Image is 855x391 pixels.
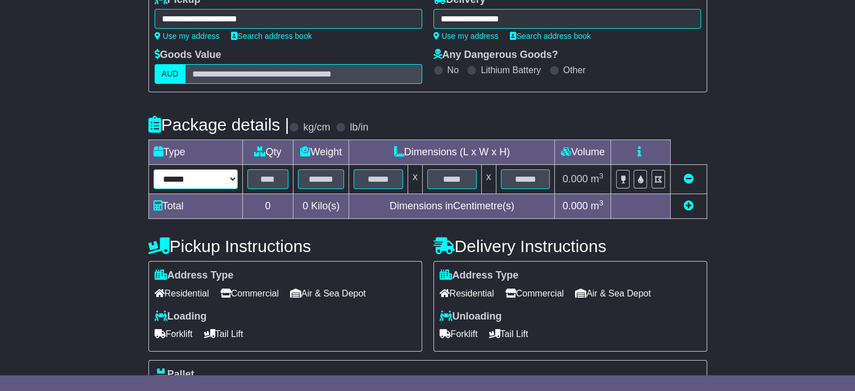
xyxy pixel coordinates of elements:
[563,65,586,75] label: Other
[433,49,558,61] label: Any Dangerous Goods?
[575,285,651,302] span: Air & Sea Depot
[204,325,243,343] span: Tail Lift
[510,32,591,41] a: Search address book
[440,285,494,302] span: Residential
[155,325,193,343] span: Forklift
[505,285,564,302] span: Commercial
[231,32,312,41] a: Search address book
[293,140,349,165] td: Weight
[440,311,502,323] label: Unloading
[555,140,611,165] td: Volume
[148,115,289,134] h4: Package details |
[440,269,519,282] label: Address Type
[155,32,220,41] a: Use my address
[155,285,209,302] span: Residential
[684,173,694,185] a: Remove this item
[481,165,496,194] td: x
[148,140,242,165] td: Type
[447,65,459,75] label: No
[433,32,499,41] a: Use my address
[242,140,293,165] td: Qty
[591,200,604,212] span: m
[349,140,555,165] td: Dimensions (L x W x H)
[242,194,293,219] td: 0
[155,368,194,381] label: Pallet
[440,325,478,343] span: Forklift
[599,172,604,180] sup: 3
[684,200,694,212] a: Add new item
[563,173,588,185] span: 0.000
[290,285,366,302] span: Air & Sea Depot
[408,165,422,194] td: x
[148,237,422,255] h4: Pickup Instructions
[599,199,604,207] sup: 3
[302,200,308,212] span: 0
[349,194,555,219] td: Dimensions in Centimetre(s)
[303,122,330,134] label: kg/cm
[293,194,349,219] td: Kilo(s)
[155,49,221,61] label: Goods Value
[481,65,541,75] label: Lithium Battery
[155,64,186,84] label: AUD
[591,173,604,185] span: m
[220,285,279,302] span: Commercial
[433,237,707,255] h4: Delivery Instructions
[489,325,528,343] span: Tail Lift
[350,122,368,134] label: lb/in
[155,311,207,323] label: Loading
[155,269,234,282] label: Address Type
[563,200,588,212] span: 0.000
[148,194,242,219] td: Total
